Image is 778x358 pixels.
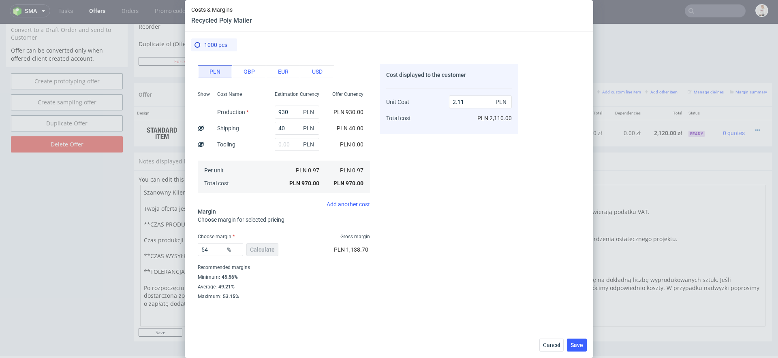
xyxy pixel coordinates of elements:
[301,139,318,150] span: PLN
[199,106,218,112] strong: 768152
[198,292,370,300] div: Maximum :
[386,115,411,121] span: Total cost
[502,66,539,70] small: Add PIM line item
[543,342,560,348] span: Cancel
[191,6,252,13] span: Costs & Margins
[296,167,319,174] span: PLN 0.97
[723,106,745,112] span: 0 quotes
[340,141,363,148] span: PLN 0.00
[139,68,152,74] span: Offer
[11,23,123,38] p: Offer can be converted only when offered client created account.
[139,13,260,32] td: Duplicate of (Offer ID)
[340,167,363,174] span: PLN 0.97
[513,96,536,123] td: 1000
[217,284,235,290] div: 49.21%
[198,91,210,97] span: Show
[11,112,123,129] input: Delete Offer
[198,243,243,256] input: 0.00
[605,96,644,123] td: 0.00 zł
[139,33,248,42] button: Force CRM resync
[688,107,705,113] span: Ready
[198,234,235,239] label: Choose margin
[140,161,451,303] textarea: Szanowny Kliencie, Twoja oferta jest gotowa. Pamiętaj, że ceny nie zawierają podatku VAT. **CZAS ...
[645,66,678,70] small: Add other item
[221,293,239,300] div: 53.15%
[513,83,536,96] th: Quant.
[204,180,229,186] span: Total cost
[431,107,461,113] span: SPEC- 214924
[196,83,227,96] th: ID
[142,100,182,120] img: ico-item-standard-808b9a5c6fcb9b175e39178d47118b2d5b188ca6bffdaafcb6ea4123cac998db.png
[386,99,409,105] span: Unit Cost
[198,263,370,272] div: Recommended margins
[275,106,319,119] input: 0.00
[333,180,363,186] span: PLN 970.00
[230,105,509,114] div: • Custom Cut • Mono Pantone • White (black inside) • No foil
[204,42,227,48] span: 1000 pcs
[564,96,605,123] td: 2,120.00 zł
[275,138,319,151] input: 0.00
[644,96,685,123] td: 2,120.00 zł
[539,339,564,352] button: Cancel
[11,49,123,66] a: Create prototyping offer
[216,152,245,159] a: markdown
[225,244,242,255] span: %
[139,152,767,305] div: You can edit this note using
[332,91,363,97] span: Offer Currency
[275,91,319,97] span: Estimation Currency
[191,16,252,25] header: Recycled Poly Mailer
[398,33,442,42] input: Save
[564,83,605,96] th: Net Total
[134,129,772,146] div: Notes displayed below the Offer
[267,15,436,26] input: Only numbers
[217,109,249,115] label: Production
[289,180,319,186] span: PLN 970.00
[232,65,266,78] button: GBP
[644,83,685,96] th: Total
[477,115,512,121] span: PLN 2,110.00
[230,106,281,114] span: Recycled Poly Mailer
[688,66,724,70] small: Manage dielines
[337,125,363,131] span: PLN 40.00
[198,272,370,282] div: Minimum :
[340,233,370,240] span: Gross margin
[536,83,564,96] th: Unit Price
[571,342,583,348] span: Save
[198,65,232,78] button: PLN
[266,65,300,78] button: EUR
[685,83,714,96] th: Status
[605,83,644,96] th: Dependencies
[494,96,510,108] span: PLN
[139,304,182,313] input: Save
[11,70,123,87] a: Create sampling offer
[220,274,238,280] div: 45.56%
[333,109,363,115] span: PLN 930.00
[204,167,224,174] span: Per unit
[217,141,235,148] label: Tooling
[217,125,239,131] label: Shipping
[567,339,587,352] button: Save
[275,122,319,135] input: 0.00
[227,83,513,96] th: Name
[198,282,370,292] div: Average :
[198,216,284,223] span: Choose margin for selected pricing
[11,91,123,108] a: Duplicate Offer
[543,66,593,70] small: Add line item from VMA
[386,72,466,78] span: Cost displayed to the customer
[730,66,767,70] small: Margin summary
[597,66,641,70] small: Add custom line item
[301,123,318,134] span: PLN
[217,91,242,97] span: Cost Name
[301,106,318,118] span: PLN
[198,208,216,215] span: Margin
[198,201,370,208] div: Add another cost
[300,65,334,78] button: USD
[536,96,564,123] td: 2.12 zł
[334,246,368,253] span: PLN 1,138.70
[134,83,196,96] th: Design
